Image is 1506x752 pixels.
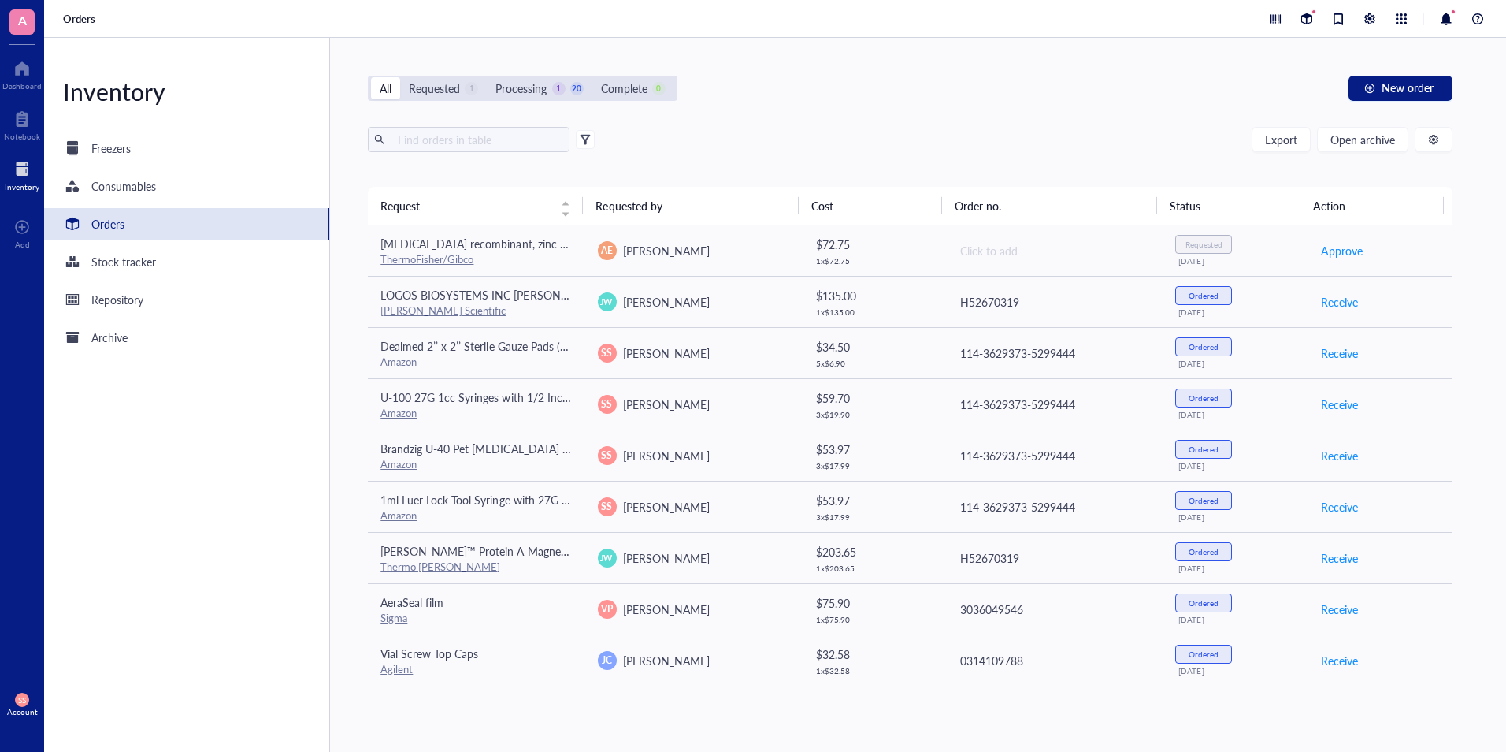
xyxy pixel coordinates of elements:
span: JW [600,296,613,308]
a: Stock tracker [44,246,329,277]
input: Find orders in table [391,128,563,151]
button: Export [1252,127,1311,152]
a: Dashboard [2,56,42,91]
div: Requested [1185,240,1222,249]
span: A [18,10,27,30]
a: Freezers [44,132,329,164]
span: LOGOS BIOSYSTEMS INC [PERSON_NAME]™ Cell Counting Slides, 50 Slides (1 box) [380,287,794,303]
div: $ 59.70 [816,389,933,407]
button: Receive [1320,648,1359,673]
button: Receive [1320,289,1359,315]
span: Receive [1321,498,1358,516]
span: Dealmed 2’’ x 2’’ Sterile Gauze Pads (100 Count) Disposable and Individually Wrapped Medical Gauz... [380,338,1245,354]
div: Ordered [1189,650,1219,659]
span: SS [18,695,26,705]
a: ThermoFisher/Gibco [380,251,473,266]
div: Processing [495,80,547,97]
div: 5 x $ 6.90 [816,359,933,368]
div: [DATE] [1178,666,1294,676]
div: 3 x $ 17.99 [816,512,933,522]
div: Ordered [1189,496,1219,505]
div: H52670319 [960,549,1150,567]
div: $ 53.97 [816,441,933,458]
td: 114-3629373-5299444 [946,378,1163,430]
th: Order no. [942,187,1157,225]
a: Amazon [380,405,417,420]
div: Inventory [5,182,39,192]
div: [DATE] [1178,359,1294,368]
span: AeraSeal film [380,594,443,610]
div: 114-3629373-5299444 [960,447,1150,464]
a: Repository [44,284,329,315]
span: Open archive [1330,133,1395,146]
span: [PERSON_NAME] [623,294,710,310]
span: SS [601,500,612,514]
th: Request [368,187,583,225]
div: Dashboard [2,81,42,91]
div: 114-3629373-5299444 [960,498,1150,516]
td: 114-3629373-5299444 [946,481,1163,532]
a: Inventory [5,157,39,192]
button: Receive [1320,597,1359,622]
div: 3 x $ 19.90 [816,410,933,419]
span: Vial Screw Top Caps [380,646,478,661]
div: Requested [409,80,460,97]
span: [PERSON_NAME] [623,601,710,617]
div: [DATE] [1178,410,1294,419]
td: 114-3629373-5299444 [946,430,1163,481]
a: Orders [44,208,329,240]
div: 0 [652,82,666,95]
button: New order [1348,76,1452,101]
span: Receive [1321,549,1358,567]
div: Account [7,707,38,717]
div: [DATE] [1178,256,1294,266]
button: Receive [1320,443,1359,468]
div: Orders [91,215,124,233]
span: [MEDICAL_DATA] recombinant, zinc solution [380,236,598,251]
div: $ 75.90 [816,594,933,612]
div: Ordered [1189,445,1219,454]
span: [PERSON_NAME] [623,448,710,463]
th: Status [1157,187,1300,225]
div: [DATE] [1178,615,1294,624]
span: [PERSON_NAME] [623,345,710,361]
a: Consumables [44,170,329,202]
span: AE [601,244,613,258]
div: $ 72.75 [816,236,933,253]
span: Receive [1321,601,1358,618]
td: H52670319 [946,532,1163,583]
span: Receive [1321,396,1358,413]
span: New order [1382,81,1434,94]
span: Receive [1321,344,1358,362]
span: [PERSON_NAME] [623,550,710,566]
div: $ 34.50 [816,338,933,356]
span: Receive [1321,293,1358,311]
th: Cost [799,187,942,225]
div: Ordered [1189,547,1219,557]
td: Click to add [946,225,1163,277]
button: Approve [1320,238,1363,263]
div: $ 203.65 [816,543,933,560]
span: VP [601,602,613,616]
span: 1ml Luer Lock Tool Syringe with 27G Needle - Diameter 0.4mm/0.015Inch-Long 13mm/0.5Inch (100) [380,492,872,508]
button: Receive [1320,341,1359,366]
div: 1 x $ 135.00 [816,307,933,317]
div: 3 x $ 17.99 [816,461,933,471]
div: Freezers [91,140,131,157]
button: Open archive [1317,127,1408,152]
div: Ordered [1189,342,1219,352]
div: Consumables [91,177,156,195]
th: Action [1300,187,1444,225]
div: 1 x $ 203.65 [816,564,933,573]
div: Click to add [960,242,1150,259]
a: Sigma [380,610,407,625]
div: Inventory [44,76,329,107]
span: [PERSON_NAME] [623,243,710,259]
div: [DATE] [1178,461,1294,471]
span: Receive [1321,652,1358,669]
div: Complete [601,80,647,97]
span: SS [601,449,612,463]
span: Approve [1321,242,1363,259]
a: Amazon [380,354,417,369]
div: Archive [91,329,128,346]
